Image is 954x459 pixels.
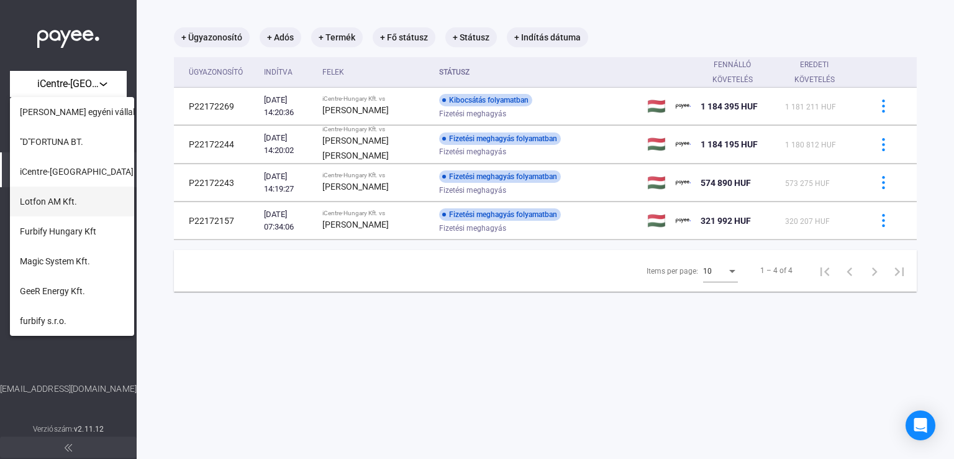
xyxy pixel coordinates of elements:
div: Open Intercom Messenger [906,410,935,440]
span: Lotfon AM Kft. [20,194,77,209]
span: GeeR Energy Kft. [20,284,85,299]
span: [PERSON_NAME] egyéni vállalkozó [20,104,153,119]
span: Magic System Kft. [20,254,90,269]
span: Furbify Hungary Kft [20,224,96,239]
span: furbify s.r.o. [20,313,66,328]
span: iCentre-[GEOGRAPHIC_DATA] Kft. [20,164,150,179]
span: "D"FORTUNA BT. [20,134,83,149]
